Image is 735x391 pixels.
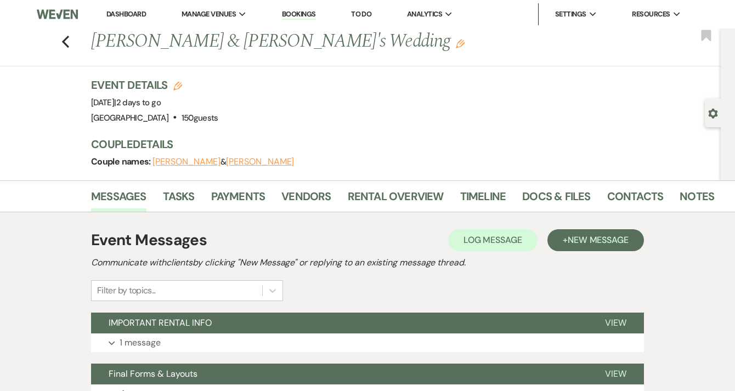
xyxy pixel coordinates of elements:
span: [DATE] [91,97,161,108]
span: Analytics [407,9,442,20]
a: Bookings [282,9,316,20]
button: [PERSON_NAME] [152,157,220,166]
a: Tasks [163,188,195,212]
a: Payments [211,188,265,212]
h2: Communicate with clients by clicking "New Message" or replying to an existing message thread. [91,256,644,269]
button: +New Message [547,229,644,251]
span: [GEOGRAPHIC_DATA] [91,112,168,123]
button: 1 message [91,333,644,352]
span: Log Message [463,234,522,246]
span: New Message [568,234,629,246]
button: Edit [456,38,465,48]
a: Notes [680,188,714,212]
button: Log Message [448,229,538,251]
button: View [587,313,644,333]
span: View [605,317,626,328]
img: Weven Logo [37,3,78,26]
h3: Event Details [91,77,218,93]
button: IMPORTANT RENTAL INFO [91,313,587,333]
button: [PERSON_NAME] [226,157,294,166]
a: Dashboard [106,9,146,19]
h1: [PERSON_NAME] & [PERSON_NAME]'s Wedding [91,29,583,55]
a: To Do [351,9,371,19]
h3: Couple Details [91,137,705,152]
p: 1 message [120,336,161,350]
span: Settings [555,9,586,20]
span: 150 guests [182,112,218,123]
button: Open lead details [708,107,718,118]
a: Docs & Files [522,188,590,212]
button: Final Forms & Layouts [91,364,587,384]
span: Manage Venues [182,9,236,20]
a: Messages [91,188,146,212]
span: Couple names: [91,156,152,167]
a: Timeline [460,188,506,212]
h1: Event Messages [91,229,207,252]
span: View [605,368,626,379]
a: Contacts [607,188,664,212]
a: Rental Overview [348,188,444,212]
span: 2 days to go [116,97,161,108]
button: View [587,364,644,384]
span: Final Forms & Layouts [109,368,197,379]
span: Resources [632,9,670,20]
div: Filter by topics... [97,284,156,297]
span: IMPORTANT RENTAL INFO [109,317,212,328]
span: | [114,97,161,108]
a: Vendors [281,188,331,212]
span: & [152,156,294,167]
